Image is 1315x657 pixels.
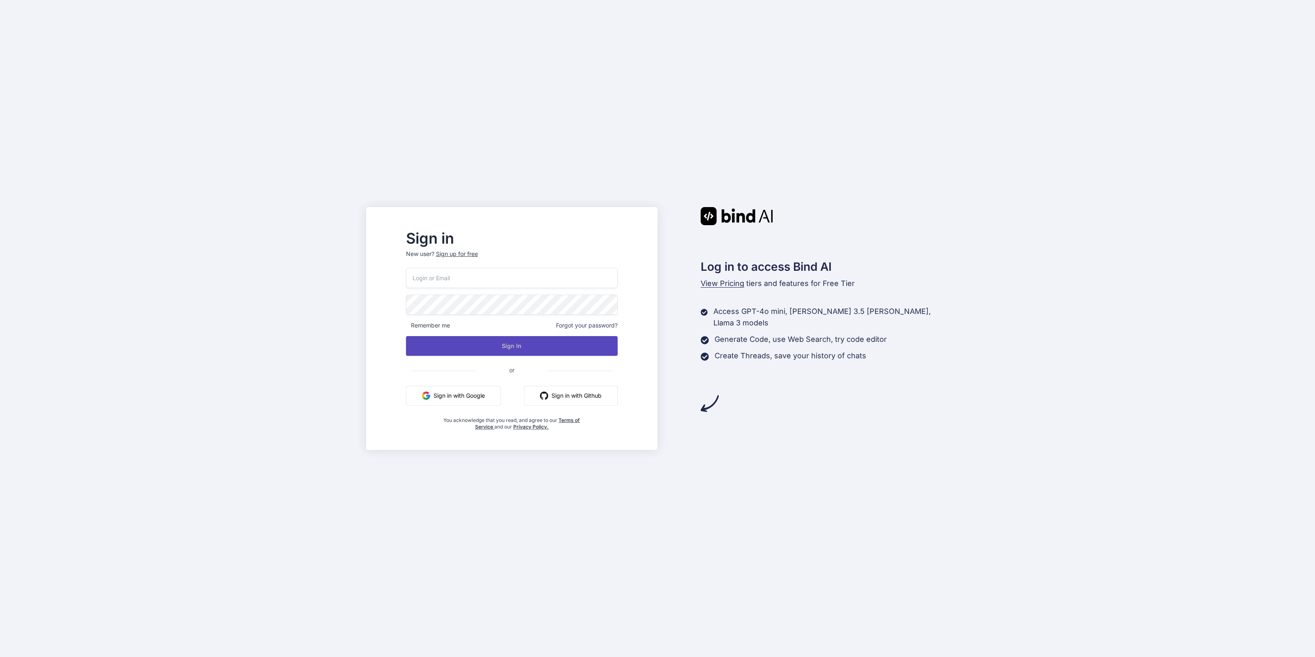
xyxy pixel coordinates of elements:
a: Terms of Service [475,417,580,430]
p: Access GPT-4o mini, [PERSON_NAME] 3.5 [PERSON_NAME], Llama 3 models [713,306,949,329]
div: Sign up for free [436,250,478,258]
span: or [476,360,547,380]
div: You acknowledge that you read, and agree to our and our [441,412,583,430]
h2: Sign in [406,232,618,245]
button: Sign In [406,336,618,356]
p: Generate Code, use Web Search, try code editor [715,334,887,345]
h2: Log in to access Bind AI [701,258,949,275]
p: Create Threads, save your history of chats [715,350,866,362]
span: View Pricing [701,279,744,288]
button: Sign in with Google [406,386,501,406]
p: New user? [406,250,618,268]
img: Bind AI logo [701,207,773,225]
span: Forgot your password? [556,321,618,330]
img: github [540,392,548,400]
img: google [422,392,430,400]
button: Sign in with Github [524,386,618,406]
span: Remember me [406,321,450,330]
input: Login or Email [406,268,618,288]
img: arrow [701,394,719,413]
p: tiers and features for Free Tier [701,278,949,289]
a: Privacy Policy. [513,424,549,430]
